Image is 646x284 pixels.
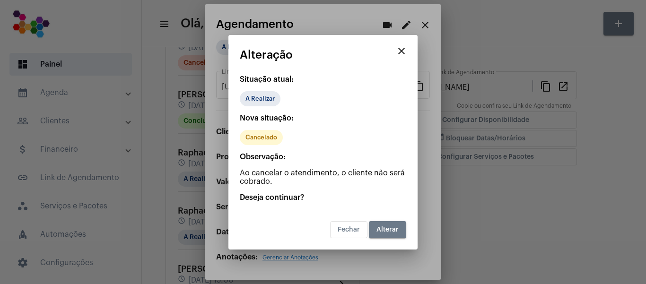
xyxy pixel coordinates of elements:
mat-chip: Cancelado [240,130,283,145]
span: Alterar [376,226,399,233]
p: Nova situação: [240,114,406,122]
span: Alteração [240,49,293,61]
p: Situação atual: [240,75,406,84]
p: Ao cancelar o atendimento, o cliente não será cobrado. [240,169,406,186]
button: Alterar [369,221,406,238]
button: Fechar [330,221,367,238]
mat-chip: A Realizar [240,91,280,106]
mat-icon: close [396,45,407,57]
p: Deseja continuar? [240,193,406,202]
span: Fechar [338,226,360,233]
p: Observação: [240,153,406,161]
